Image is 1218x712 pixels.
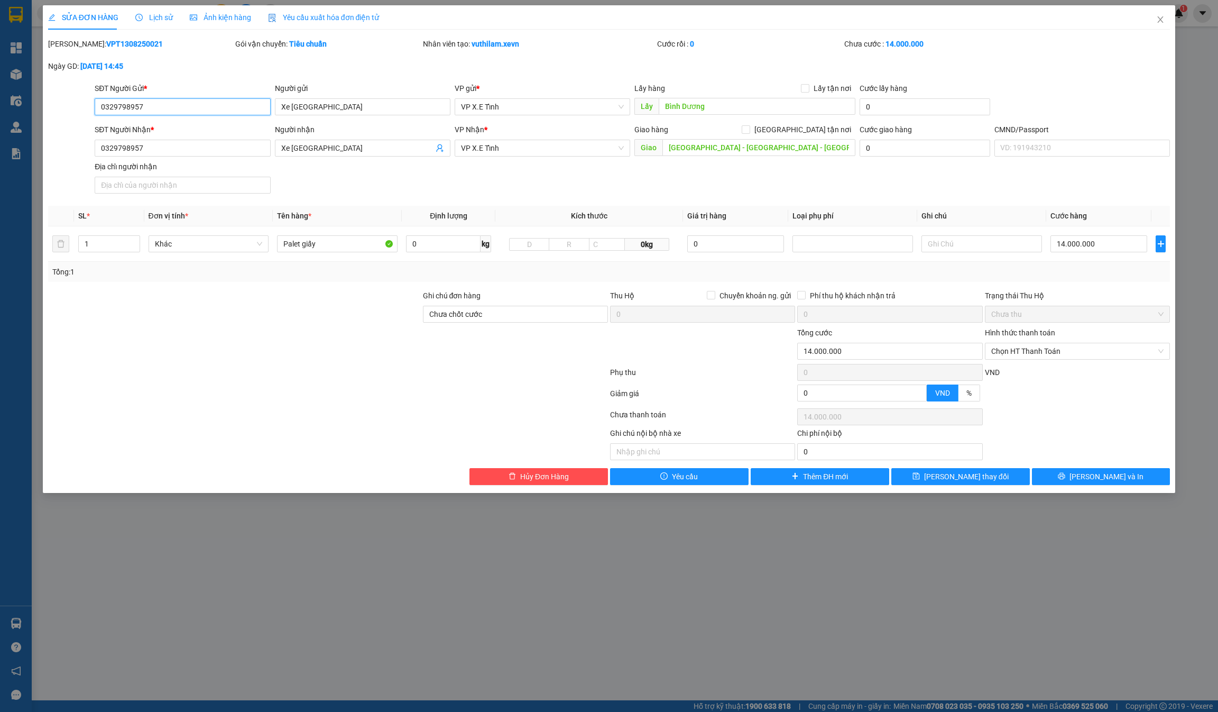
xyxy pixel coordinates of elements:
div: Phụ thu [609,367,796,385]
span: kg [481,235,491,252]
span: Chưa thu [991,306,1164,322]
input: R [549,238,589,251]
span: clock-circle [135,14,143,21]
span: Giá trị hàng [687,212,726,220]
button: save[PERSON_NAME] thay đổi [891,468,1030,485]
span: Phí thu hộ khách nhận trả [806,290,900,302]
span: 0kg [625,238,669,251]
span: Tên hàng [277,212,311,220]
span: Lịch sử [135,13,173,22]
span: close [1156,15,1165,24]
span: Khác [155,236,263,252]
div: Ghi chú nội bộ nhà xe [610,427,795,443]
div: SĐT Người Nhận [95,124,270,135]
span: Cước hàng [1050,212,1087,220]
span: Hủy Đơn Hàng [520,471,569,482]
input: Địa chỉ của người nhận [95,177,270,194]
span: VP X.E Tỉnh [461,99,624,115]
button: deleteHủy Đơn Hàng [469,468,608,485]
input: Dọc đường [662,139,855,156]
span: Kích thước [571,212,607,220]
label: Ghi chú đơn hàng [423,291,481,300]
div: Chưa thanh toán [609,409,796,427]
span: Thu Hộ [610,291,634,300]
span: SỬA ĐƠN HÀNG [48,13,118,22]
span: Yêu cầu xuất hóa đơn điện tử [268,13,380,22]
span: Đơn vị tính [149,212,188,220]
input: D [509,238,549,251]
input: VD: Bàn, Ghế [277,235,398,252]
span: Thêm ĐH mới [803,471,848,482]
label: Cước lấy hàng [860,84,907,93]
div: Tổng: 1 [52,266,470,278]
div: Chưa cước : [844,38,1029,50]
img: icon [268,14,276,22]
span: Lấy hàng [634,84,665,93]
span: % [966,389,972,397]
span: VND [935,389,950,397]
div: Người gửi [275,83,450,94]
div: SĐT Người Gửi [95,83,270,94]
label: Cước giao hàng [860,125,912,134]
div: Ngày GD: [48,60,233,72]
th: Ghi chú [917,206,1046,226]
b: 0 [690,40,694,48]
div: Chi phí nội bộ [797,427,982,443]
b: [DATE] 14:45 [80,62,123,70]
div: Người nhận [275,124,450,135]
span: SL [78,212,87,220]
span: Tổng cước [797,328,832,337]
span: Yêu cầu [672,471,698,482]
button: printer[PERSON_NAME] và In [1032,468,1170,485]
span: Chuyển khoản ng. gửi [715,290,795,302]
span: plus [1156,240,1165,248]
input: Cước giao hàng [860,140,990,157]
input: Ghi chú đơn hàng [423,306,608,323]
div: VP gửi [455,83,630,94]
button: exclamation-circleYêu cầu [610,468,749,485]
span: save [912,472,920,481]
span: Chọn HT Thanh Toán [991,343,1164,359]
div: Cước rồi : [657,38,842,50]
span: VND [985,368,1000,377]
label: Hình thức thanh toán [985,328,1055,337]
span: exclamation-circle [660,472,668,481]
span: delete [509,472,516,481]
input: C [589,238,625,251]
b: 14.000.000 [885,40,924,48]
input: Ghi Chú [921,235,1042,252]
button: plus [1156,235,1166,252]
span: edit [48,14,56,21]
span: printer [1058,472,1065,481]
span: plus [791,472,799,481]
input: Dọc đường [659,98,855,115]
span: user-add [436,144,444,152]
div: Trạng thái Thu Hộ [985,290,1170,302]
div: Gói vận chuyển: [235,38,420,50]
span: Giao [634,139,662,156]
b: Tiêu chuẩn [289,40,327,48]
span: [PERSON_NAME] và In [1069,471,1143,482]
button: delete [52,235,69,252]
span: Lấy [634,98,659,115]
span: Giao hàng [634,125,668,134]
th: Loại phụ phí [788,206,917,226]
input: Nhập ghi chú [610,443,795,460]
b: vuthilam.xevn [472,40,519,48]
b: VPT1308250021 [106,40,163,48]
button: plusThêm ĐH mới [751,468,889,485]
div: Giảm giá [609,388,796,406]
span: [PERSON_NAME] thay đổi [924,471,1009,482]
span: VP Nhận [455,125,484,134]
button: Close [1146,5,1175,35]
div: Nhân viên tạo: [423,38,655,50]
div: CMND/Passport [994,124,1170,135]
span: Ảnh kiện hàng [190,13,251,22]
span: picture [190,14,197,21]
span: Lấy tận nơi [809,83,855,94]
div: [PERSON_NAME]: [48,38,233,50]
span: [GEOGRAPHIC_DATA] tận nơi [750,124,855,135]
span: VP X.E Tỉnh [461,140,624,156]
div: Địa chỉ người nhận [95,161,270,172]
input: Cước lấy hàng [860,98,990,115]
